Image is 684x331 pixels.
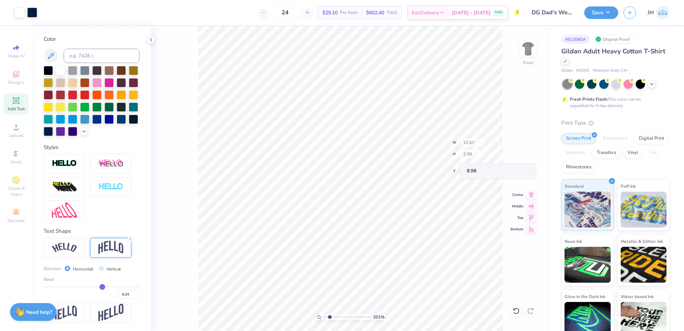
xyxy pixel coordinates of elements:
span: Image AI [8,53,25,59]
span: Bend [44,276,54,283]
div: Digital Print [634,133,669,144]
label: Horizontal [73,266,93,272]
span: $602.40 [366,9,384,16]
span: JM [648,9,654,17]
img: Negative Space [98,183,123,191]
div: Print Type [561,119,670,127]
span: Middle [510,204,523,209]
div: Transfers [592,148,621,158]
span: Per Item [340,9,357,16]
img: Neon Ink [565,247,611,283]
img: Front [521,42,535,56]
span: Decorate [8,218,25,224]
div: Screen Print [561,133,596,144]
div: Embroidery [598,133,632,144]
img: Metallic & Glitter Ink [621,247,667,283]
span: [DATE] - [DATE] [452,9,490,16]
img: Standard [565,192,611,227]
div: Front [523,59,533,66]
span: 201 % [373,314,385,320]
span: Glow in the Dark Ink [565,293,605,300]
span: Designs [8,80,24,85]
img: 3d Illusion [52,181,77,193]
span: Gildan Adult Heavy Cotton T-Shirt [561,47,665,56]
span: Direction [44,265,61,272]
span: Gildan [561,68,573,74]
span: Minimum Order: 24 + [593,68,629,74]
div: This color can be expedited for 5 day delivery. [570,96,658,109]
span: Center [510,192,523,197]
button: Save [584,6,618,19]
span: Greek [11,159,22,165]
span: Standard [565,182,583,190]
span: # G500 [576,68,589,74]
span: Top [510,215,523,220]
span: Water based Ink [621,293,654,300]
input: Untitled Design [526,5,579,20]
img: Shadow [98,159,123,168]
img: Arc [52,243,77,253]
div: Color [44,35,140,43]
img: Joshua Malaki [656,6,670,20]
img: Arch [98,241,123,254]
img: Rise [98,304,123,321]
img: Puff Ink [621,192,667,227]
span: Est. Delivery [412,9,439,16]
input: e.g. 7428 c [64,49,140,63]
strong: Fresh Prints Flash: [570,96,608,102]
input: – – [271,6,299,19]
div: Applique [561,148,590,158]
img: Flag [52,306,77,320]
span: Clipart & logos [4,186,29,197]
label: Vertical [107,266,121,272]
div: Foil [645,148,662,158]
span: $25.10 [322,9,338,16]
img: Stroke [52,159,77,168]
div: Rhinestones [561,162,596,173]
div: Vinyl [623,148,643,158]
span: Upload [9,133,23,138]
span: FREE [495,10,502,15]
img: Free Distort [52,202,77,218]
a: JM [648,6,670,20]
div: Original Proof [593,35,634,44]
div: Styles [44,143,140,152]
span: Bottom [510,227,523,232]
strong: Need help? [26,309,52,316]
span: Add Text [8,106,25,112]
span: Metallic & Glitter Ink [621,238,663,245]
span: Total [386,9,397,16]
div: Text Shape [44,227,140,235]
div: # 512060A [561,35,590,44]
span: Neon Ink [565,238,582,245]
span: Puff Ink [621,182,636,190]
